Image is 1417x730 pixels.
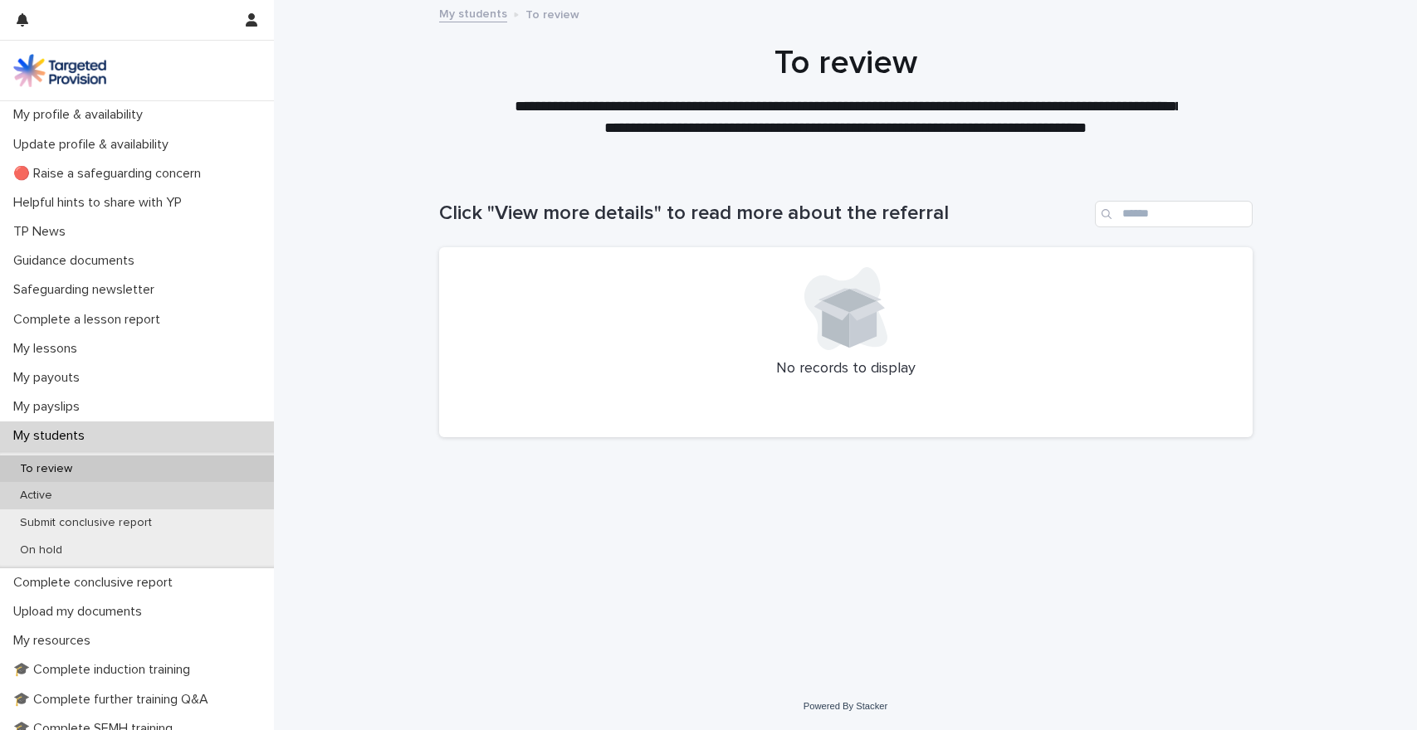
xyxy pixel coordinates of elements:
p: TP News [7,224,79,240]
a: Powered By Stacker [804,701,887,711]
p: 🔴 Raise a safeguarding concern [7,166,214,182]
p: Complete conclusive report [7,575,186,591]
p: Guidance documents [7,253,148,269]
p: 🎓 Complete induction training [7,662,203,678]
p: To review [525,4,579,22]
p: On hold [7,543,76,557]
a: My students [439,3,507,22]
p: Safeguarding newsletter [7,282,168,298]
p: My profile & availability [7,107,156,123]
p: My lessons [7,341,90,357]
h1: To review [439,43,1253,83]
p: My students [7,428,98,444]
p: Submit conclusive report [7,516,165,530]
p: Upload my documents [7,604,155,620]
p: 🎓 Complete further training Q&A [7,692,222,708]
p: My payouts [7,370,93,386]
input: Search [1095,201,1253,227]
p: My resources [7,633,104,649]
p: No records to display [459,360,1233,378]
p: Active [7,489,66,503]
p: Complete a lesson report [7,312,173,328]
h1: Click "View more details" to read more about the referral [439,202,1088,226]
p: Update profile & availability [7,137,182,153]
img: M5nRWzHhSzIhMunXDL62 [13,54,106,87]
p: To review [7,462,86,476]
p: Helpful hints to share with YP [7,195,195,211]
p: My payslips [7,399,93,415]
